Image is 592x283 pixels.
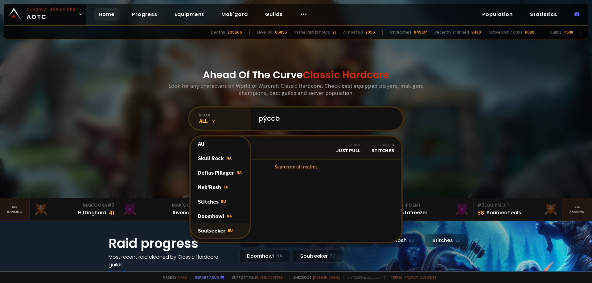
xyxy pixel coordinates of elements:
[477,202,558,208] div: Equipment
[195,275,219,280] a: Report a bug
[477,208,484,217] div: 88
[471,30,481,35] div: 3480
[216,8,253,21] a: Mak'gora
[178,275,187,280] a: a fan
[549,30,561,35] div: Guilds
[391,275,402,280] a: Terms
[477,8,518,21] a: Population
[191,165,250,180] div: Defias Pillager
[455,237,461,244] small: EU
[173,209,192,216] div: Rivench
[477,202,484,208] span: # 3
[409,237,414,244] small: EU
[166,82,426,96] h3: Look for any characters on World of Warcraft Classic Hardcore. Check best equipped players, mak'g...
[78,209,106,216] div: Hittinghard
[170,8,209,21] a: Equipment
[236,170,242,175] span: NA
[191,160,401,173] a: Search on all realms
[372,143,394,147] div: Realm
[107,202,114,208] span: # 3
[525,30,534,35] div: 11030
[4,4,86,25] a: Classic HardcoreAOTC
[191,136,401,160] a: Level60PýccbGuildJust PullRealmStitches
[211,30,225,35] div: Deaths
[276,253,282,259] small: NA
[191,151,250,165] div: Skull Rock
[488,30,522,35] div: Active last 7 days
[191,180,250,194] div: Nek'Rosh
[372,143,394,153] div: Stitches
[109,253,232,269] h4: Most recent raid cleaned by Classic Hardcore guilds
[109,234,232,253] h1: Raid progress
[564,30,573,35] div: 7538
[191,136,250,151] div: All
[122,202,203,208] div: Mak'Gora
[203,67,389,82] h1: Ahead Of The Curve
[109,269,149,276] a: See all progress
[199,113,251,117] div: realm
[420,275,437,280] a: Consent
[435,30,469,35] div: Recently scanned
[191,194,250,209] div: Stitches
[303,68,389,82] span: Classic Hardcore
[336,143,360,147] div: Guild
[227,213,232,219] span: NA
[255,275,286,280] a: Buy me a coffee
[343,30,363,35] div: Almost 60
[27,7,76,22] span: AOTC
[228,30,242,35] div: 205666
[330,253,335,259] small: EU
[398,209,427,216] div: Notafreezer
[336,143,360,153] div: Just Pull
[191,209,250,223] div: Doomhowl
[365,30,375,35] div: 2056
[159,275,187,280] span: Made by
[199,117,251,124] div: All
[313,275,340,280] a: [DOMAIN_NAME]
[30,198,118,220] a: Mak'Gora#3Hittinghard41
[33,202,114,208] div: Mak'Gora
[425,234,468,247] div: Stitches
[390,30,412,35] div: Characters
[405,275,418,280] a: Privacy
[294,30,330,35] div: In the last 12 hours
[118,198,207,220] a: Mak'Gora#2Rivench100
[224,184,228,190] span: EU
[94,8,120,21] a: Home
[487,209,521,216] div: Sourceoheals
[228,228,233,233] span: EU
[260,8,288,21] a: Guilds
[109,208,114,217] div: 41
[27,7,76,12] small: Classic Hardcore
[255,107,395,130] input: Search a character...
[239,249,290,263] div: Doomhowl
[343,275,380,280] span: v. d752d5 - production
[127,8,162,21] a: Progress
[191,223,250,238] div: Soulseeker
[376,234,422,247] div: Nek'Rosh
[257,30,273,35] div: Level 60
[293,249,343,263] div: Soulseeker
[221,199,226,204] span: EU
[562,198,592,220] a: Seeranking
[332,30,336,35] div: 21
[226,155,232,161] span: NA
[385,198,474,220] a: #2Equipment88Notafreezer
[525,8,562,21] a: Statistics
[228,275,286,280] span: Support me,
[289,275,340,280] span: Checkout
[474,198,562,220] a: #3Equipment88Sourceoheals
[275,30,287,35] div: 65895
[388,202,470,208] div: Equipment
[414,30,427,35] div: 845137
